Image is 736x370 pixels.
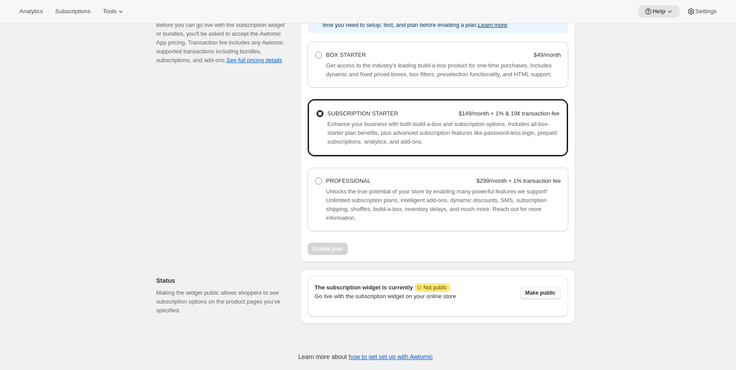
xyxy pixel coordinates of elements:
[459,110,560,117] strong: $149/month + 1% & 19¢ transaction fee
[424,284,447,291] span: Not public
[326,62,552,78] span: Get access to the industry's leading build-a-box product for one-time purchases. Includes dynamic...
[326,52,366,58] span: BOX STARTER
[14,5,48,18] button: Analytics
[298,352,433,361] p: Learn more about
[50,5,96,18] button: Subscriptions
[156,289,286,315] p: Making the widget public allows shoppers to see subscription options on the product pages you’ve ...
[525,289,556,296] span: Make public
[653,8,665,15] span: Help
[534,52,561,58] strong: $49/month
[315,284,450,291] span: The subscription widget is currently
[55,8,90,15] span: Subscriptions
[226,57,282,63] a: See full pricing details
[476,178,561,184] strong: $299/month + 1% transaction fee
[103,8,116,15] span: Tools
[327,110,398,117] span: SUBSCRIPTION STARTER
[97,5,130,18] button: Tools
[315,292,513,301] p: Go live with the subscription widget on your online store
[156,21,286,65] div: Before you can go live with the subscription widget or bundles, you'll be asked to accept the Awt...
[19,8,43,15] span: Analytics
[326,188,547,221] span: Unlocks the true potential of your store by enabling many powerful features we support! Unlimited...
[695,8,717,15] span: Settings
[681,5,722,18] button: Settings
[349,353,433,360] a: how to get set up with Awtomic
[156,276,286,285] h2: Status
[326,178,371,184] span: PROFESSIONAL
[706,331,727,352] iframe: Intercom live chat
[327,121,557,145] span: Enhance your business with both build-a-box and subscription options. Includes all box-starter pl...
[478,22,507,28] button: Learn more
[639,5,680,18] button: Help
